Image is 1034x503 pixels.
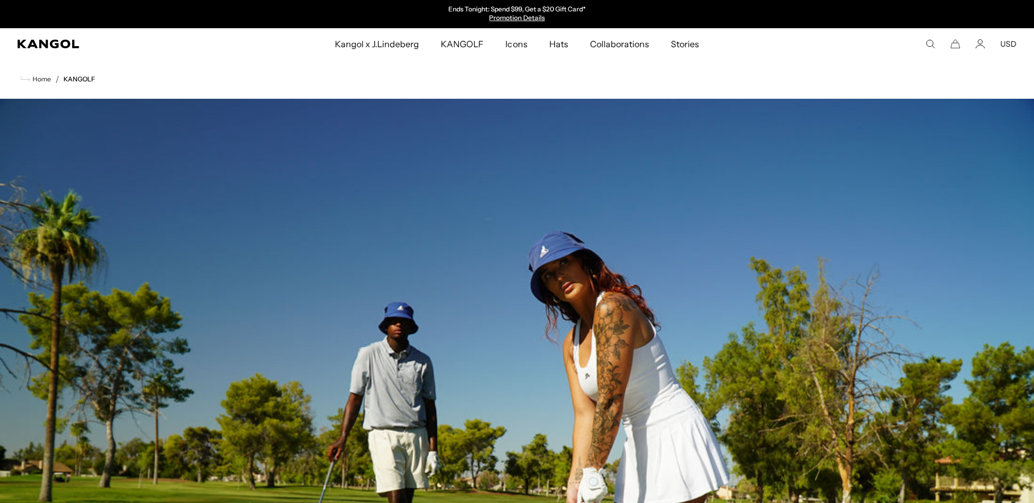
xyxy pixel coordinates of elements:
a: Icons [494,28,538,60]
div: 1 of 2 [405,5,629,23]
span: Kangol x J.Lindeberg [335,28,420,60]
a: Kangol x J.Lindeberg [324,28,430,60]
p: Ends Tonight: Spend $99, Get a $20 Gift Card* [448,5,586,14]
a: Promotion Details [489,14,544,22]
a: KANGOLF [64,75,95,83]
span: KANGOLF [441,28,484,60]
li: / [51,73,59,86]
a: Account [975,39,985,49]
a: Collaborations [579,28,660,60]
slideshow-component: Announcement bar [405,5,629,23]
span: Stories [671,28,699,60]
span: Hats [549,28,568,60]
summary: Search here [925,39,935,49]
button: Cart [950,39,960,49]
span: Icons [505,28,527,60]
a: KANGOLF [430,28,494,60]
span: Collaborations [590,28,649,60]
a: Stories [660,28,710,60]
button: USD [1000,39,1017,49]
a: Kangol [17,40,221,48]
span: Home [30,75,51,83]
a: Home [21,74,51,84]
a: Hats [538,28,579,60]
div: Announcement [405,5,629,23]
